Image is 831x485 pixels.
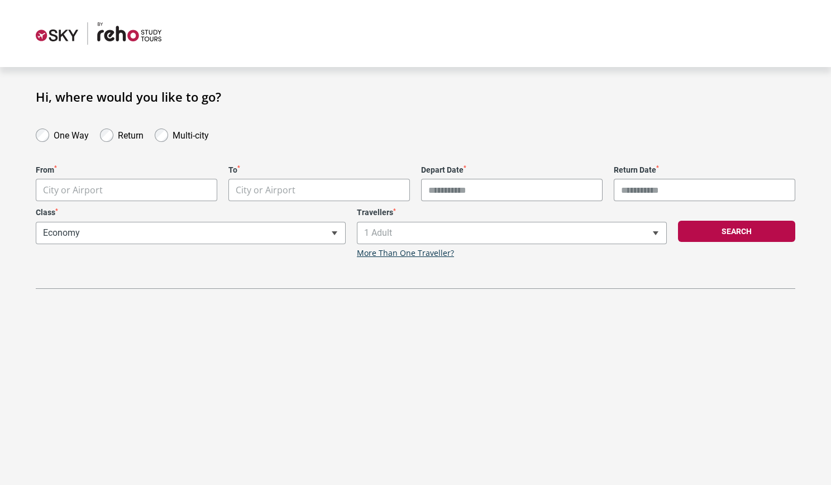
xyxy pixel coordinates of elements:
[357,249,454,258] a: More Than One Traveller?
[357,222,666,244] span: 1 Adult
[357,222,667,244] span: 1 Adult
[678,221,795,242] button: Search
[228,165,410,175] label: To
[36,89,795,104] h1: Hi, where would you like to go?
[357,208,667,217] label: Travellers
[36,165,217,175] label: From
[43,184,103,196] span: City or Airport
[36,208,346,217] label: Class
[173,127,209,141] label: Multi-city
[36,222,345,244] span: Economy
[36,222,346,244] span: Economy
[229,179,409,201] span: City or Airport
[236,184,295,196] span: City or Airport
[36,179,217,201] span: City or Airport
[118,127,144,141] label: Return
[421,165,603,175] label: Depart Date
[614,165,795,175] label: Return Date
[54,127,89,141] label: One Way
